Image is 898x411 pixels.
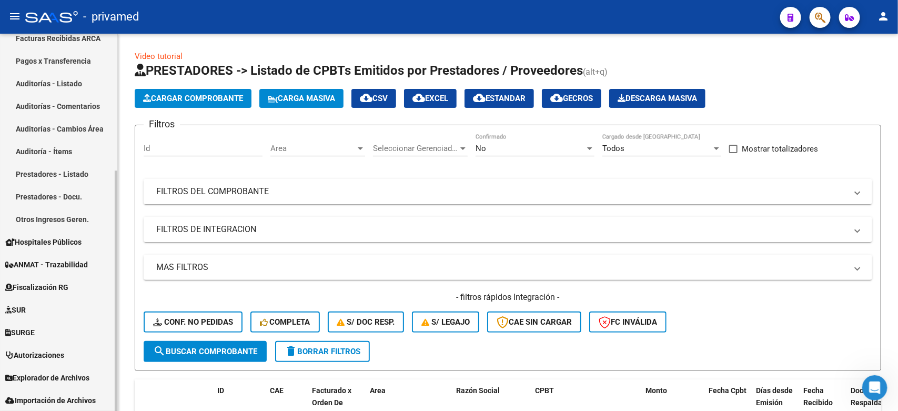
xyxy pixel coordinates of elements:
[550,94,593,103] span: Gecros
[259,89,344,108] button: Carga Masiva
[473,94,526,103] span: Estandar
[5,259,88,270] span: ANMAT - Trazabilidad
[144,217,872,242] mat-expansion-panel-header: FILTROS DE INTEGRACION
[135,89,251,108] button: Cargar Comprobante
[153,345,166,357] mat-icon: search
[370,386,386,395] span: Area
[312,386,351,407] span: Facturado x Orden De
[465,89,534,108] button: Estandar
[156,186,847,197] mat-panel-title: FILTROS DEL COMPROBANTE
[144,179,872,204] mat-expansion-panel-header: FILTROS DEL COMPROBANTE
[877,10,890,23] mat-icon: person
[328,312,405,333] button: S/ Doc Resp.
[275,341,370,362] button: Borrar Filtros
[373,144,458,153] span: Seleccionar Gerenciador
[476,144,486,153] span: No
[268,94,335,103] span: Carga Masiva
[250,312,320,333] button: Completa
[497,317,572,327] span: CAE SIN CARGAR
[609,89,705,108] button: Descarga Masiva
[618,94,697,103] span: Descarga Masiva
[135,52,183,61] a: Video tutorial
[862,375,887,400] iframe: Intercom live chat
[550,92,563,104] mat-icon: cloud_download
[645,386,667,395] span: Monto
[404,89,457,108] button: EXCEL
[135,63,583,78] span: PRESTADORES -> Listado de CPBTs Emitidos por Prestadores / Proveedores
[351,89,396,108] button: CSV
[5,395,96,406] span: Importación de Archivos
[144,292,872,303] h4: - filtros rápidos Integración -
[153,317,233,327] span: Conf. no pedidas
[144,117,180,132] h3: Filtros
[156,262,847,273] mat-panel-title: MAS FILTROS
[599,317,657,327] span: FC Inválida
[143,94,243,103] span: Cargar Comprobante
[709,386,746,395] span: Fecha Cpbt
[5,372,89,384] span: Explorador de Archivos
[5,349,64,361] span: Autorizaciones
[285,347,360,356] span: Borrar Filtros
[5,236,82,248] span: Hospitales Públicos
[456,386,500,395] span: Razón Social
[609,89,705,108] app-download-masive: Descarga masiva de comprobantes (adjuntos)
[535,386,554,395] span: CPBT
[285,345,297,357] mat-icon: delete
[5,327,35,338] span: SURGE
[144,255,872,280] mat-expansion-panel-header: MAS FILTROS
[360,92,372,104] mat-icon: cloud_download
[5,282,68,293] span: Fiscalización RG
[144,312,243,333] button: Conf. no pedidas
[412,312,479,333] button: S/ legajo
[487,312,581,333] button: CAE SIN CARGAR
[542,89,601,108] button: Gecros
[144,341,267,362] button: Buscar Comprobante
[5,304,26,316] span: SUR
[156,224,847,235] mat-panel-title: FILTROS DE INTEGRACION
[8,10,21,23] mat-icon: menu
[421,317,470,327] span: S/ legajo
[360,94,388,103] span: CSV
[412,94,448,103] span: EXCEL
[83,5,139,28] span: - privamed
[217,386,224,395] span: ID
[260,317,310,327] span: Completa
[602,144,624,153] span: Todos
[473,92,486,104] mat-icon: cloud_download
[742,143,818,155] span: Mostrar totalizadores
[153,347,257,356] span: Buscar Comprobante
[337,317,395,327] span: S/ Doc Resp.
[589,312,667,333] button: FC Inválida
[270,386,284,395] span: CAE
[583,67,608,77] span: (alt+q)
[803,386,833,407] span: Fecha Recibido
[270,144,356,153] span: Area
[851,386,898,407] span: Doc Respaldatoria
[412,92,425,104] mat-icon: cloud_download
[756,386,793,407] span: Días desde Emisión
